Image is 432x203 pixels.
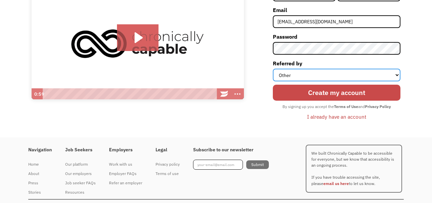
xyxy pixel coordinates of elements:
strong: Terms of Use [334,104,358,109]
a: Our platform [65,160,96,169]
div: I already have an account [307,113,366,121]
div: By signing up you accept the and [279,102,394,111]
a: About [28,169,52,178]
strong: Privacy Policy [365,104,391,109]
div: Stories [28,188,52,196]
div: Press [28,179,52,187]
button: Play Video: Introducing Chronically Capable [117,24,159,51]
div: Employer FAQs [109,170,142,178]
h4: Navigation [28,147,52,153]
input: john@doe.com [273,15,400,28]
h4: Legal [156,147,180,153]
a: Home [28,160,52,169]
a: Resources [65,188,96,197]
div: Home [28,160,52,168]
a: Press [28,178,52,188]
a: Terms of use [156,169,180,178]
a: Job seeker FAQs [65,178,96,188]
a: Work with us [109,160,142,169]
a: I already have an account [302,111,371,122]
h4: Job Seekers [65,147,96,153]
a: Privacy policy [156,160,180,169]
div: Our employers [65,170,96,178]
label: Email [273,5,400,15]
div: Playbar [46,88,214,100]
div: Privacy policy [156,160,180,168]
h4: Subscribe to our newsletter [193,147,269,153]
form: Footer Newsletter [193,160,269,170]
h4: Employers [109,147,142,153]
div: Our platform [65,160,96,168]
p: We built Chronically Capable to be accessible for everyone, but we know that accessibility is an ... [306,145,402,193]
label: Referred by [273,58,400,69]
a: Employer FAQs [109,169,142,178]
input: Create my account [273,85,400,101]
div: About [28,170,52,178]
div: Job seeker FAQs [65,179,96,187]
a: email us here [323,181,349,186]
a: Stories [28,188,52,197]
a: Wistia Logo -- Learn More [217,88,231,100]
input: your-email@email.com [193,160,243,170]
div: Refer an employer [109,179,142,187]
div: Terms of use [156,170,180,178]
div: Work with us [109,160,142,168]
a: Refer an employer [109,178,142,188]
div: Resources [65,188,96,196]
input: Submit [246,160,269,169]
a: Our employers [65,169,96,178]
button: Show more buttons [231,88,244,100]
label: Password [273,31,400,42]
